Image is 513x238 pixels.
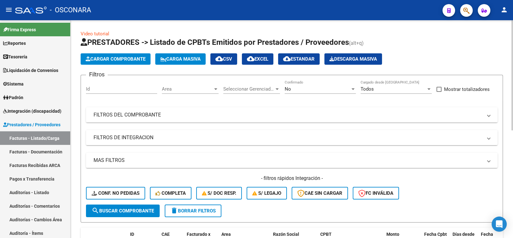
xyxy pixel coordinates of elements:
[170,208,216,214] span: Borrar Filtros
[361,86,374,92] span: Todos
[215,55,223,62] mat-icon: cloud_download
[247,56,268,62] span: EXCEL
[3,40,26,47] span: Reportes
[3,67,58,74] span: Liquidación de Convenios
[324,53,382,65] button: Descarga Masiva
[160,56,201,62] span: Carga Masiva
[92,208,154,214] span: Buscar Comprobante
[86,130,498,145] mat-expansion-panel-header: FILTROS DE INTEGRACION
[386,232,399,237] span: Monto
[165,205,221,217] button: Borrar Filtros
[162,86,213,92] span: Area
[94,157,482,164] mat-panel-title: MAS FILTROS
[353,187,399,199] button: FC Inválida
[3,108,61,115] span: Integración (discapacidad)
[86,175,498,182] h4: - filtros rápidos Integración -
[223,86,274,92] span: Seleccionar Gerenciador
[3,26,36,33] span: Firma Express
[170,207,178,214] mat-icon: delete
[50,3,91,17] span: - OSCONARA
[86,56,145,62] span: Cargar Comprobante
[292,187,348,199] button: CAE SIN CARGAR
[297,190,342,196] span: CAE SIN CARGAR
[3,53,27,60] span: Tesorería
[81,31,109,37] a: Video tutorial
[252,190,281,196] span: S/ legajo
[81,38,349,47] span: PRESTADORES -> Listado de CPBTs Emitidos por Prestadores / Proveedores
[324,53,382,65] app-download-masive: Descarga masiva de comprobantes (adjuntos)
[86,187,145,199] button: Conf. no pedidas
[283,56,315,62] span: Estandar
[329,56,377,62] span: Descarga Masiva
[278,53,320,65] button: Estandar
[3,80,24,87] span: Sistema
[86,205,160,217] button: Buscar Comprobante
[86,70,108,79] h3: Filtros
[424,232,447,237] span: Fecha Cpbt
[320,232,332,237] span: CPBT
[3,94,23,101] span: Padrón
[215,56,232,62] span: CSV
[156,190,186,196] span: Completa
[196,187,242,199] button: S/ Doc Resp.
[285,86,291,92] span: No
[86,107,498,122] mat-expansion-panel-header: FILTROS DEL COMPROBANTE
[81,53,151,65] button: Cargar Comprobante
[492,217,507,232] div: Open Intercom Messenger
[273,232,299,237] span: Razón Social
[94,111,482,118] mat-panel-title: FILTROS DEL COMPROBANTE
[247,55,254,62] mat-icon: cloud_download
[202,190,237,196] span: S/ Doc Resp.
[155,53,206,65] button: Carga Masiva
[242,53,273,65] button: EXCEL
[130,232,134,237] span: ID
[5,6,13,14] mat-icon: menu
[210,53,237,65] button: CSV
[150,187,191,199] button: Completa
[444,86,490,93] span: Mostrar totalizadores
[86,153,498,168] mat-expansion-panel-header: MAS FILTROS
[358,190,393,196] span: FC Inválida
[349,40,364,46] span: (alt+q)
[221,232,231,237] span: Area
[162,232,170,237] span: CAE
[92,190,140,196] span: Conf. no pedidas
[92,207,99,214] mat-icon: search
[3,121,60,128] span: Prestadores / Proveedores
[500,6,508,14] mat-icon: person
[94,134,482,141] mat-panel-title: FILTROS DE INTEGRACION
[247,187,287,199] button: S/ legajo
[283,55,291,62] mat-icon: cloud_download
